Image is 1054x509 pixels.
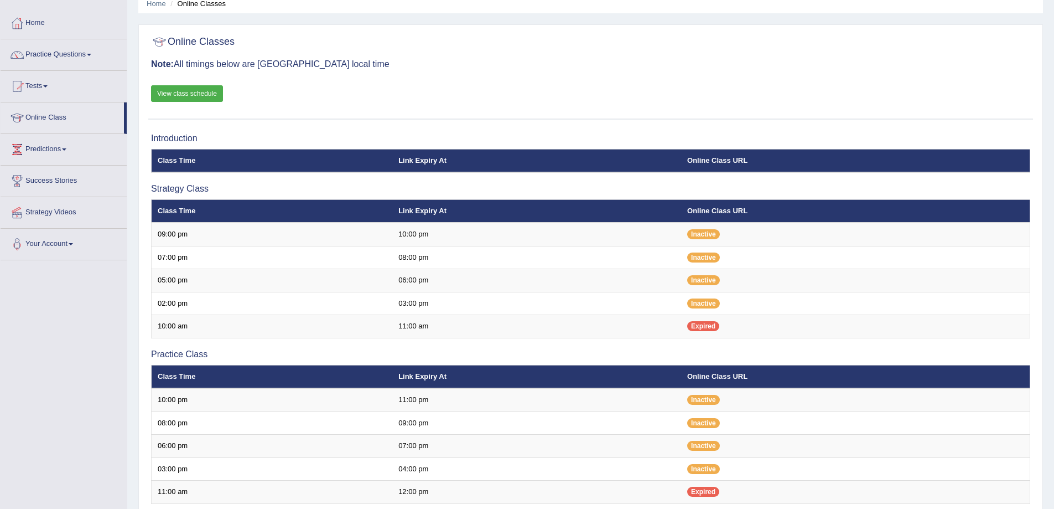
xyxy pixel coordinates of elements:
h2: Online Classes [151,34,235,50]
td: 10:00 pm [392,223,681,246]
td: 10:00 pm [152,388,393,412]
td: 05:00 pm [152,269,393,292]
span: Expired [687,487,719,497]
a: View class schedule [151,85,223,102]
span: Inactive [687,441,720,451]
td: 06:00 pm [152,435,393,458]
span: Inactive [687,464,720,474]
td: 11:00 am [392,315,681,338]
span: Inactive [687,395,720,405]
span: Expired [687,321,719,331]
span: Inactive [687,418,720,428]
td: 09:00 pm [152,223,393,246]
a: Your Account [1,229,127,256]
a: Home [1,8,127,35]
td: 10:00 am [152,315,393,338]
th: Link Expiry At [392,149,681,172]
a: Predictions [1,134,127,162]
a: Practice Questions [1,39,127,67]
td: 06:00 pm [392,269,681,292]
h3: Introduction [151,133,1030,143]
th: Online Class URL [681,149,1030,172]
th: Online Class URL [681,199,1030,223]
td: 03:00 pm [152,457,393,481]
th: Link Expiry At [392,365,681,388]
td: 08:00 pm [152,412,393,435]
a: Online Class [1,102,124,130]
th: Class Time [152,365,393,388]
b: Note: [151,59,174,69]
td: 02:00 pm [152,292,393,315]
a: Strategy Videos [1,197,127,225]
h3: Practice Class [151,349,1030,359]
a: Tests [1,71,127,99]
td: 07:00 pm [152,246,393,269]
span: Inactive [687,229,720,239]
td: 11:00 am [152,481,393,504]
th: Online Class URL [681,365,1030,388]
span: Inactive [687,299,720,309]
th: Class Time [152,149,393,172]
td: 03:00 pm [392,292,681,315]
h3: Strategy Class [151,184,1030,194]
td: 11:00 pm [392,388,681,412]
td: 09:00 pm [392,412,681,435]
td: 04:00 pm [392,457,681,481]
a: Success Stories [1,166,127,193]
td: 07:00 pm [392,435,681,458]
td: 08:00 pm [392,246,681,269]
th: Link Expiry At [392,199,681,223]
span: Inactive [687,275,720,285]
span: Inactive [687,253,720,263]
td: 12:00 pm [392,481,681,504]
th: Class Time [152,199,393,223]
h3: All timings below are [GEOGRAPHIC_DATA] local time [151,59,1030,69]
